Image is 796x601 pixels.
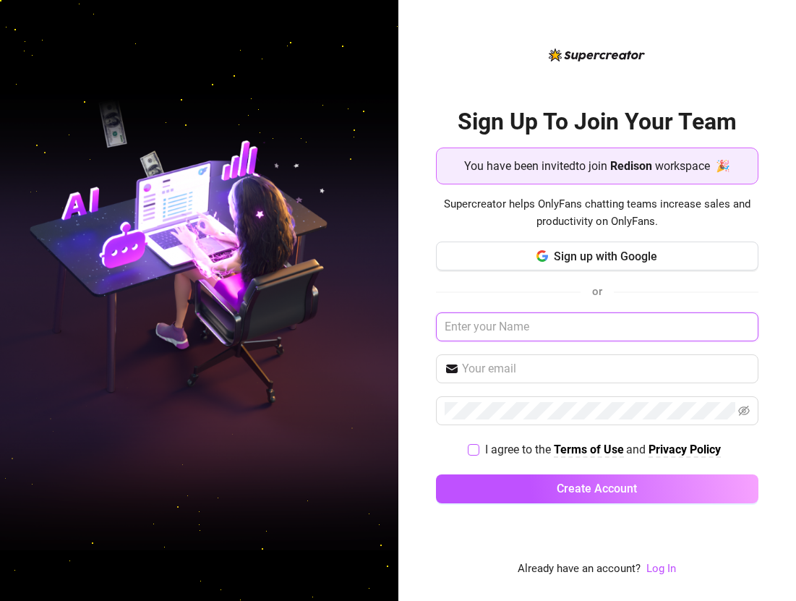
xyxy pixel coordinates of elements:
[436,312,758,341] input: Enter your Name
[436,242,758,270] button: Sign up with Google
[610,159,652,173] strong: Redison
[554,250,657,263] span: Sign up with Google
[554,443,624,456] strong: Terms of Use
[436,196,758,230] span: Supercreator helps OnlyFans chatting teams increase sales and productivity on OnlyFans.
[738,405,750,417] span: eye-invisible
[649,443,721,456] strong: Privacy Policy
[557,482,637,495] span: Create Account
[646,560,676,578] a: Log In
[464,157,607,175] span: You have been invited to join
[549,48,645,61] img: logo-BBDzfeDw.svg
[485,443,554,456] span: I agree to the
[626,443,649,456] span: and
[518,560,641,578] span: Already have an account?
[646,562,676,575] a: Log In
[592,285,602,298] span: or
[436,107,758,137] h2: Sign Up To Join Your Team
[655,157,730,175] span: workspace 🎉
[436,474,758,503] button: Create Account
[462,360,750,378] input: Your email
[554,443,624,458] a: Terms of Use
[649,443,721,458] a: Privacy Policy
